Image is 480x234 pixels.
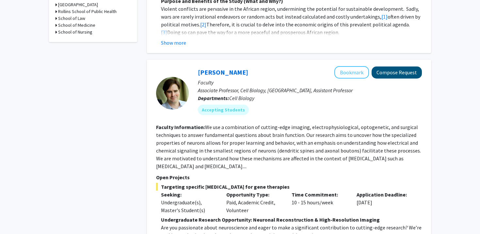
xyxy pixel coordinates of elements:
[357,191,412,198] p: Application Deadline:
[156,124,421,169] fg-read-more: We use a combination of cutting-edge imaging, electrophysiological, optogenetic, and surgical tec...
[58,15,85,22] h3: School of Law
[58,22,95,29] h3: School of Medicine
[161,198,216,214] div: Undergraduate(s), Master's Student(s)
[334,66,369,79] button: Add Matt Rowan to Bookmarks
[156,183,422,191] span: Targeting specific [MEDICAL_DATA] for gene therapies
[226,191,282,198] p: Opportunity Type:
[352,191,417,214] div: [DATE]
[198,68,248,76] a: [PERSON_NAME]
[198,95,229,101] b: Departments:
[381,13,388,20] a: [1]
[229,95,254,101] span: Cell Biology
[198,86,422,94] p: Associate Professor, Cell Biology, [GEOGRAPHIC_DATA], Assistant Professor
[5,205,28,229] iframe: Chat
[161,29,167,36] a: [3]
[58,1,98,8] h3: [GEOGRAPHIC_DATA]
[372,66,422,79] button: Compose Request to Matt Rowan
[198,105,249,115] mat-chip: Accepting Students
[287,191,352,214] div: 10 - 15 hours/week
[221,191,287,214] div: Paid, Academic Credit, Volunteer
[292,191,347,198] p: Time Commitment:
[198,79,422,86] p: Faculty
[161,5,422,36] p: Violent conflicts are pervasive in the African region, undermining the potential for sustainable ...
[200,21,206,28] a: [2]
[58,8,117,15] h3: Rollins School of Public Health
[156,173,422,181] p: Open Projects
[58,29,92,36] h3: School of Nursing
[156,124,205,130] b: Faculty Information:
[161,39,186,47] button: Show more
[161,191,216,198] p: Seeking:
[161,216,380,223] strong: Undergraduate Research Opportunity: Neuronal Reconstruction & High-Resolution Imaging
